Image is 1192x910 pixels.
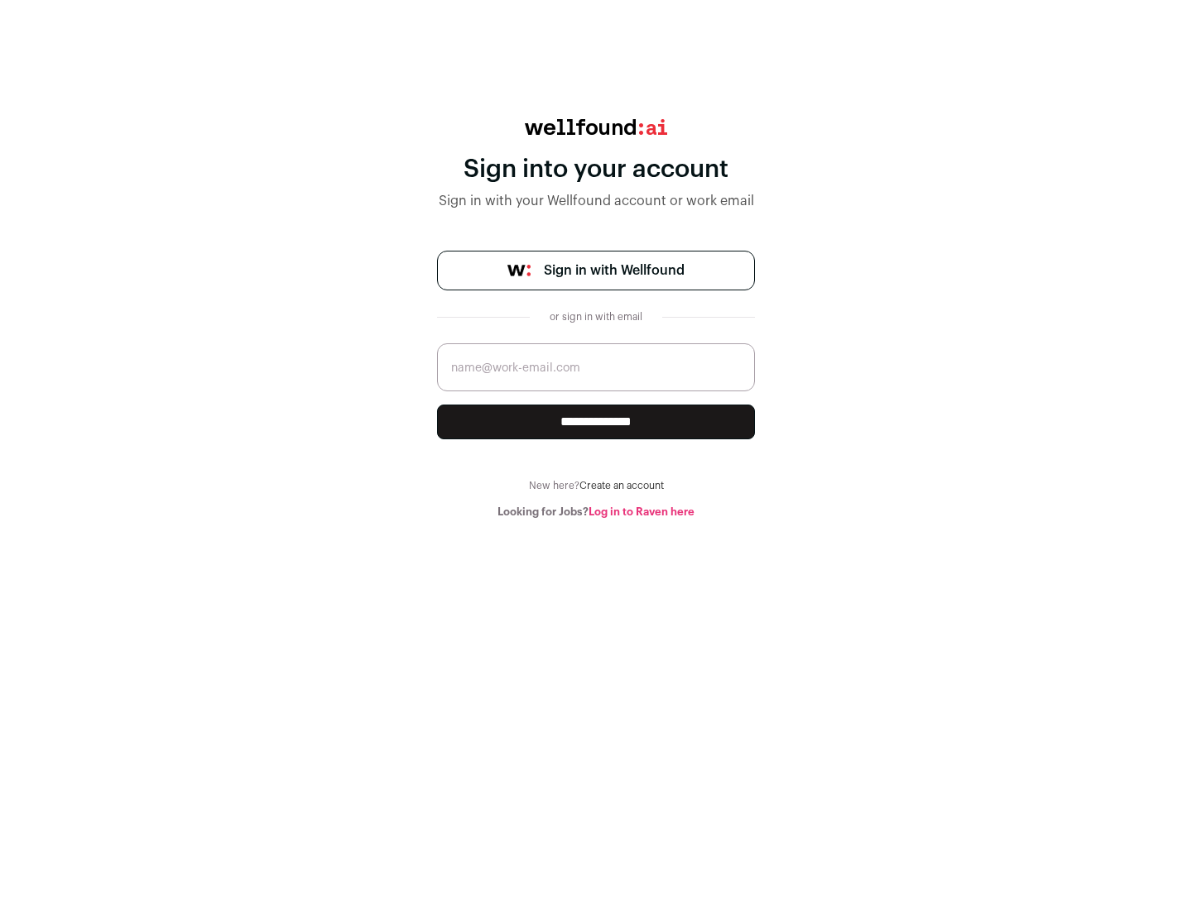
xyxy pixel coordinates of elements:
[437,505,755,519] div: Looking for Jobs?
[437,191,755,211] div: Sign in with your Wellfound account or work email
[579,481,664,491] a: Create an account
[507,265,531,276] img: wellfound-symbol-flush-black-fb3c872781a75f747ccb3a119075da62bfe97bd399995f84a933054e44a575c4.png
[437,251,755,290] a: Sign in with Wellfound
[437,155,755,184] div: Sign into your account
[544,261,685,280] span: Sign in with Wellfound
[525,119,667,135] img: wellfound:ai
[437,479,755,492] div: New here?
[437,343,755,391] input: name@work-email.com
[543,310,649,323] div: or sign in with email
[589,506,695,517] a: Log in to Raven here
